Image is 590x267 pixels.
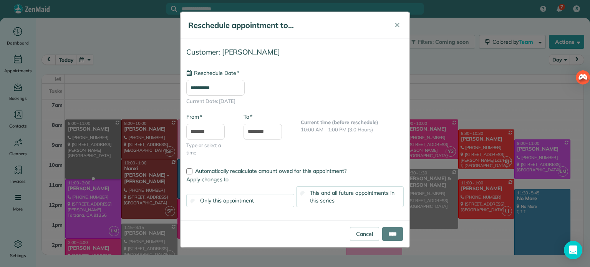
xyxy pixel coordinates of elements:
span: Automatically recalculate amount owed for this appointment? [195,167,346,174]
label: Reschedule Date [186,69,239,77]
span: Current Date: [DATE] [186,98,404,105]
span: This and all future appointments in this series [310,189,395,204]
span: Type or select a time [186,142,232,157]
label: From [186,113,202,121]
p: 10:00 AM - 1:00 PM (3.0 Hours) [301,126,404,134]
label: Apply changes to [186,176,404,183]
input: This and all future appointments in this series [300,191,305,196]
b: Current time (before reschedule) [301,119,378,125]
label: To [244,113,252,121]
div: Open Intercom Messenger [564,241,582,259]
span: Only this appointment [200,197,254,204]
a: Cancel [350,227,379,241]
input: Only this appointment [191,199,196,204]
span: ✕ [394,21,400,30]
h4: Customer: [PERSON_NAME] [186,48,404,56]
h5: Reschedule appointment to... [188,20,383,31]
